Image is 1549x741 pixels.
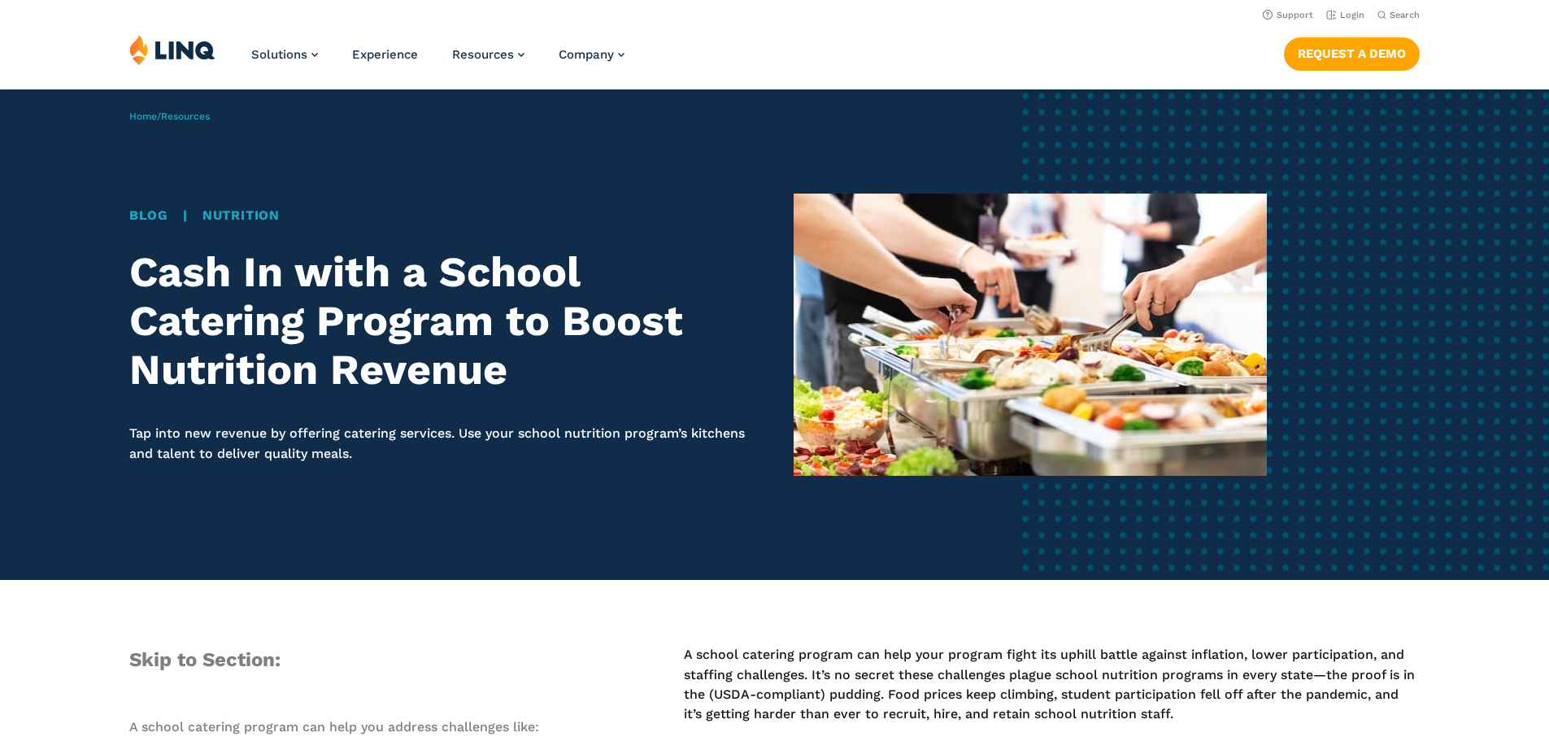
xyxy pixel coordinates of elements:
a: Solutions [251,47,318,62]
img: LINQ | K‑12 Software [129,34,215,65]
nav: Button Navigation [1284,34,1420,70]
p: Tap into new revenue by offering catering services. Use your school nutrition program’s kitchens ... [129,424,755,464]
a: Resources [161,111,210,122]
a: Home [129,111,157,122]
h1: Cash In with a School Catering Program to Boost Nutrition Revenue [129,248,755,394]
span: Skip to Section: [129,648,281,671]
a: Support [1263,10,1313,20]
p: A school catering program can help your program fight its uphill battle against inflation, lower ... [684,645,1420,724]
span: Solutions [251,47,307,62]
a: Resources [452,47,524,62]
img: school catering program [794,194,1267,476]
div: | [129,206,755,225]
a: Experience [352,47,418,62]
a: Login [1326,10,1364,20]
a: Request a Demo [1284,37,1420,70]
button: Open Search Bar [1377,9,1420,21]
span: / [129,111,210,122]
span: Search [1390,10,1420,20]
a: A school catering program can help you address challenges like: [129,719,539,734]
a: Company [559,47,624,62]
span: Resources [452,47,514,62]
span: Company [559,47,614,62]
nav: Primary Navigation [251,34,624,88]
a: Nutrition [202,207,280,223]
a: Blog [129,207,168,223]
